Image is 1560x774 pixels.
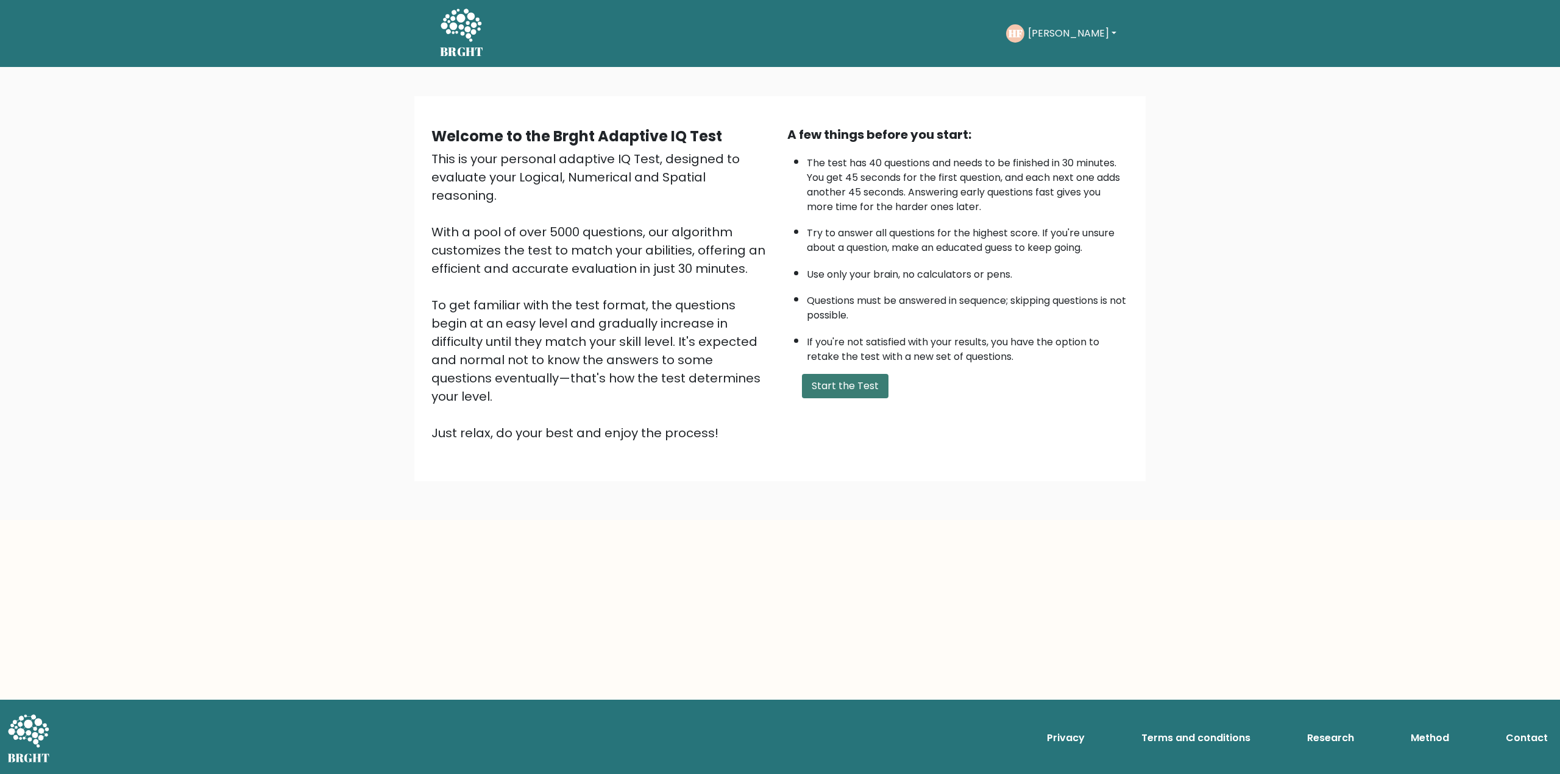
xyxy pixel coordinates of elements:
b: Welcome to the Brght Adaptive IQ Test [431,126,722,146]
a: Research [1302,726,1359,750]
li: If you're not satisfied with your results, you have the option to retake the test with a new set ... [807,329,1129,364]
a: Contact [1501,726,1553,750]
a: BRGHT [440,5,484,62]
div: A few things before you start: [787,125,1129,144]
a: Privacy [1042,726,1090,750]
a: Method [1406,726,1454,750]
button: [PERSON_NAME] [1024,26,1120,41]
li: The test has 40 questions and needs to be finished in 30 minutes. You get 45 seconds for the firs... [807,150,1129,214]
li: Use only your brain, no calculators or pens. [807,261,1129,282]
li: Questions must be answered in sequence; skipping questions is not possible. [807,287,1129,323]
li: Try to answer all questions for the highest score. If you're unsure about a question, make an edu... [807,220,1129,255]
h5: BRGHT [440,44,484,59]
button: Start the Test [802,374,888,398]
a: Terms and conditions [1136,726,1255,750]
div: This is your personal adaptive IQ Test, designed to evaluate your Logical, Numerical and Spatial ... [431,150,773,442]
text: HF [1008,26,1022,40]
